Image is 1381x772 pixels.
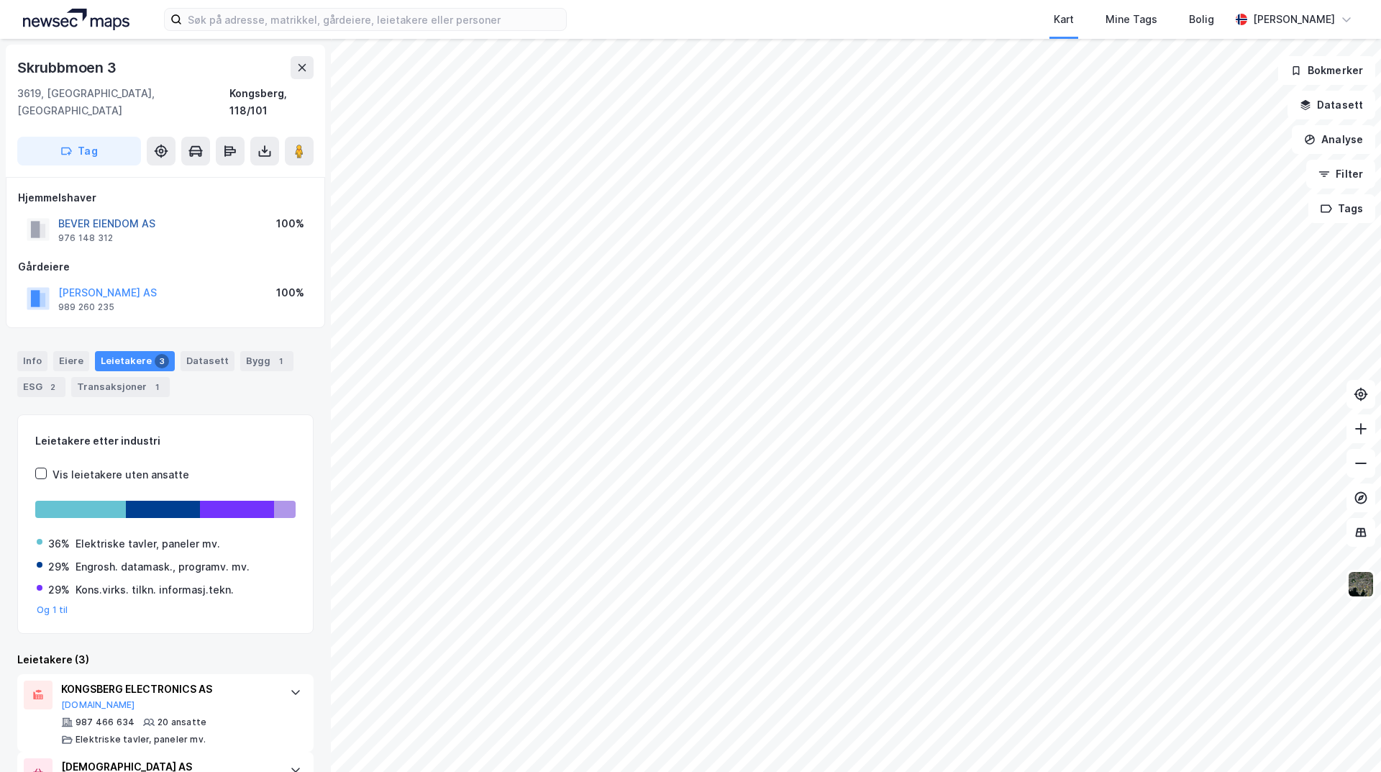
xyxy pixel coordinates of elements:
div: 987 466 634 [76,717,135,728]
button: Analyse [1292,125,1375,154]
div: Leietakere etter industri [35,432,296,450]
div: 20 ansatte [158,717,206,728]
button: Datasett [1287,91,1375,119]
button: Bokmerker [1278,56,1375,85]
div: 1 [273,354,288,368]
div: Elektriske tavler, paneler mv. [76,734,206,745]
div: Mine Tags [1106,11,1157,28]
img: 9k= [1347,571,1375,598]
div: Eiere [53,351,89,371]
div: 2 [45,380,60,394]
div: Transaksjoner [71,377,170,397]
input: Søk på adresse, matrikkel, gårdeiere, leietakere eller personer [182,9,566,30]
div: Bolig [1189,11,1214,28]
div: 3619, [GEOGRAPHIC_DATA], [GEOGRAPHIC_DATA] [17,85,229,119]
div: ESG [17,377,65,397]
div: Vis leietakere uten ansatte [53,466,189,483]
div: Hjemmelshaver [18,189,313,206]
div: Elektriske tavler, paneler mv. [76,535,220,553]
div: Kart [1054,11,1074,28]
div: 976 148 312 [58,232,113,244]
div: Skrubbmoen 3 [17,56,119,79]
img: logo.a4113a55bc3d86da70a041830d287a7e.svg [23,9,129,30]
div: 1 [150,380,164,394]
div: Gårdeiere [18,258,313,276]
div: Engrosh. datamask., programv. mv. [76,558,250,576]
div: Kons.virks. tilkn. informasj.tekn. [76,581,234,599]
div: Leietakere [95,351,175,371]
div: 29% [48,558,70,576]
div: Bygg [240,351,293,371]
div: Info [17,351,47,371]
div: 100% [276,284,304,301]
div: 989 260 235 [58,301,114,313]
div: 3 [155,354,169,368]
iframe: Chat Widget [1309,703,1381,772]
button: Tags [1308,194,1375,223]
div: Datasett [181,351,234,371]
button: Filter [1306,160,1375,189]
button: [DOMAIN_NAME] [61,699,135,711]
button: Og 1 til [37,604,68,616]
div: 29% [48,581,70,599]
div: Kontrollprogram for chat [1309,703,1381,772]
div: Kongsberg, 118/101 [229,85,314,119]
div: 36% [48,535,70,553]
div: [PERSON_NAME] [1253,11,1335,28]
div: Leietakere (3) [17,651,314,668]
div: 100% [276,215,304,232]
div: KONGSBERG ELECTRONICS AS [61,681,275,698]
button: Tag [17,137,141,165]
